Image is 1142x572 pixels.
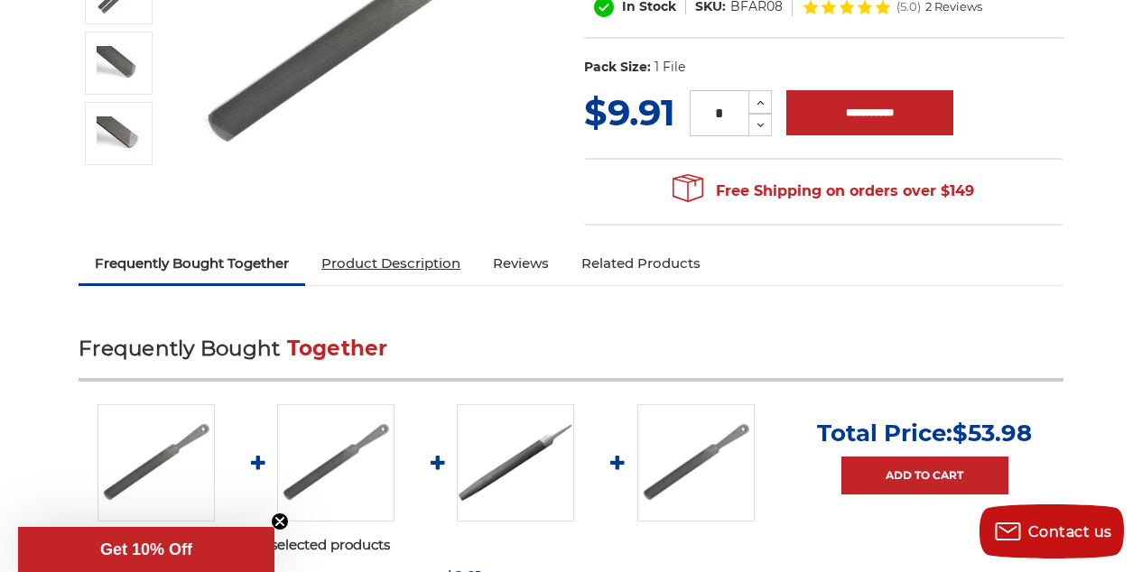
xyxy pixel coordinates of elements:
[952,419,1032,447] span: $53.98
[477,244,565,283] a: Reviews
[97,116,142,151] img: Axe File Single Cut Side
[980,504,1124,558] button: Contact us
[287,336,388,361] span: Together
[841,457,1008,494] a: Add to Cart
[79,244,305,283] a: Frequently Bought Together
[18,527,274,572] div: Get 10% OffClose teaser
[584,90,675,134] span: $9.91
[97,404,215,521] img: 8 Inch Axe File with Handle
[79,336,280,361] span: Frequently Bought
[925,1,982,13] span: 2 Reviews
[655,58,685,77] dd: 1 File
[305,244,477,283] a: Product Description
[584,58,651,77] dt: Pack Size:
[1028,523,1112,540] span: Contact us
[896,1,921,13] span: (5.0)
[97,46,142,80] img: Axe File Double Cut Side
[79,535,1063,556] p: Please choose options for all selected products
[673,173,974,209] span: Free Shipping on orders over $149
[271,512,289,530] button: Close teaser
[817,419,1032,447] p: Total Price:
[565,244,717,283] a: Related Products
[100,540,192,558] span: Get 10% Off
